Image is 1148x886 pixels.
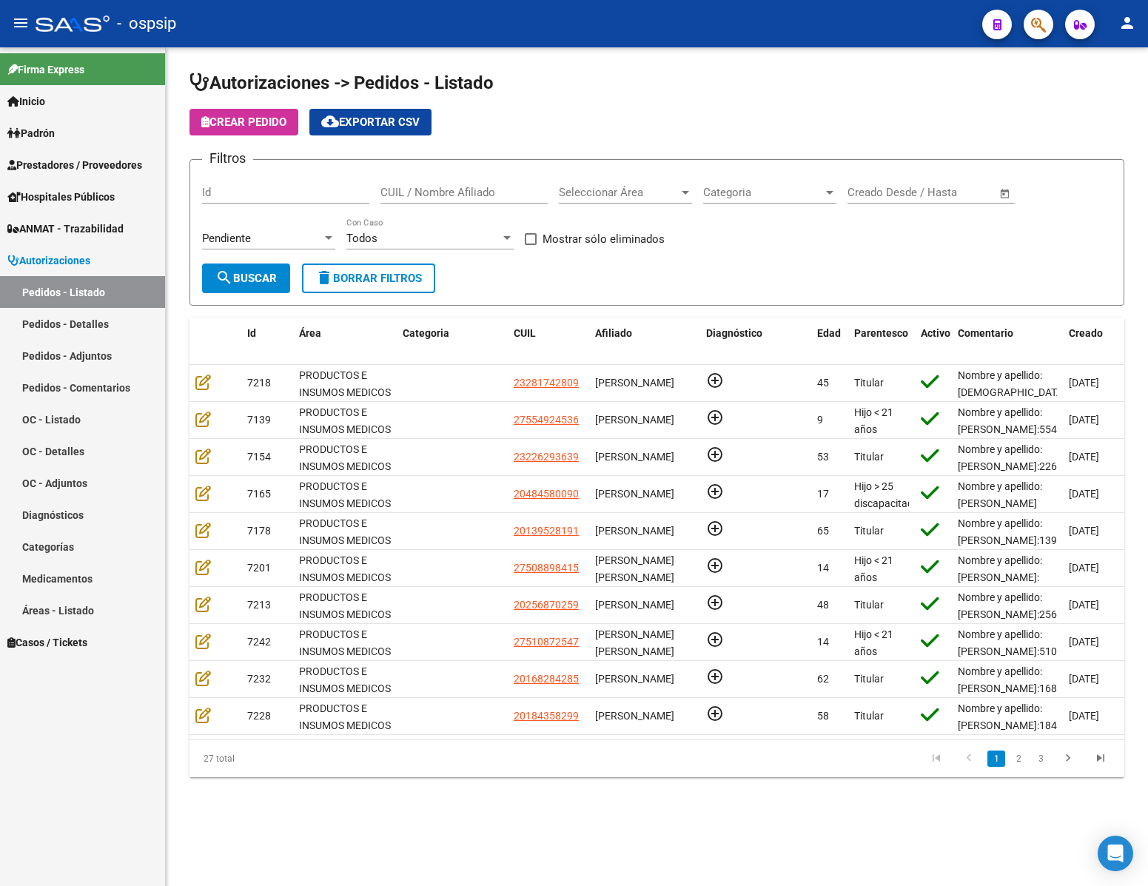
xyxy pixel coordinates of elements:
[854,451,884,463] span: Titular
[299,591,391,620] span: PRODUCTOS E INSUMOS MEDICOS
[514,525,579,537] span: 20139528191
[847,186,907,199] input: Fecha inicio
[817,710,829,722] span: 58
[595,488,674,500] span: [PERSON_NAME]
[1069,488,1099,500] span: [DATE]
[299,369,391,398] span: PRODUCTOS E INSUMOS MEDICOS
[514,562,579,574] span: 27508898415
[817,673,829,685] span: 62
[958,406,1087,435] span: Nombre y apellido: [PERSON_NAME]:55492453
[247,414,271,426] span: 7139
[397,318,508,366] datatable-header-cell: Categoria
[299,327,321,339] span: Área
[241,318,293,366] datatable-header-cell: Id
[189,73,494,93] span: Autorizaciones -> Pedidos - Listado
[514,451,579,463] span: 23226293639
[403,327,449,339] span: Categoria
[1069,525,1099,537] span: [DATE]
[706,446,724,463] mat-icon: add_circle_outline
[514,488,579,500] span: 20484580090
[595,451,674,463] span: [PERSON_NAME]
[811,318,848,366] datatable-header-cell: Edad
[706,409,724,426] mat-icon: add_circle_outline
[595,377,674,389] span: [PERSON_NAME]
[247,451,271,463] span: 7154
[215,269,233,286] mat-icon: search
[1069,451,1099,463] span: [DATE]
[706,327,762,339] span: Diagnóstico
[854,710,884,722] span: Titular
[514,636,579,648] span: 27510872547
[559,186,679,199] span: Seleccionar Área
[706,520,724,537] mat-icon: add_circle_outline
[302,264,435,293] button: Borrar Filtros
[706,483,724,500] mat-icon: add_circle_outline
[1007,746,1030,771] li: page 2
[315,269,333,286] mat-icon: delete
[854,480,919,509] span: Hijo > 25 discapacitado
[514,414,579,426] span: 27554924536
[817,525,829,537] span: 65
[848,318,915,366] datatable-header-cell: Parentesco
[854,327,908,339] span: Parentesco
[1069,673,1099,685] span: [DATE]
[958,369,1087,566] span: Nombre y apellido: [DEMOGRAPHIC_DATA] [PERSON_NAME]:28174280 Por presupuestos Mail: [EMAIL_ADDRES...
[299,443,391,472] span: PRODUCTOS E INSUMOS MEDICOS
[514,599,579,611] span: 20256870259
[1069,327,1103,339] span: Creado
[703,186,823,199] span: Categoria
[299,406,391,435] span: PRODUCTOS E INSUMOS MEDICOS
[958,517,1087,597] span: Nombre y apellido: [PERSON_NAME]:13952819 Solo para solicitar cotización Clínica San Dona
[202,264,290,293] button: Buscar
[299,480,391,509] span: PRODUCTOS E INSUMOS MEDICOS
[706,372,724,389] mat-icon: add_circle_outline
[202,148,253,169] h3: Filtros
[321,115,420,129] span: Exportar CSV
[921,327,950,339] span: Activo
[7,61,84,78] span: Firma Express
[955,751,983,767] a: go to previous page
[985,746,1007,771] li: page 1
[817,488,829,500] span: 17
[309,109,432,135] button: Exportar CSV
[595,599,674,611] span: [PERSON_NAME]
[1087,751,1115,767] a: go to last page
[1069,562,1099,574] span: [DATE]
[117,7,176,40] span: - ospsip
[247,636,271,648] span: 7242
[215,272,277,285] span: Buscar
[958,628,1087,708] span: Nombre y apellido: [PERSON_NAME]:51087254 Hospital De niños segun lo informado por la Delegacion SDE
[1118,14,1136,32] mat-icon: person
[589,318,700,366] datatable-header-cell: Afiliado
[7,125,55,141] span: Padrón
[293,318,397,366] datatable-header-cell: Área
[514,327,536,339] span: CUIL
[706,705,724,722] mat-icon: add_circle_outline
[1032,751,1050,767] a: 3
[817,451,829,463] span: 53
[202,232,251,245] span: Pendiente
[595,554,674,583] span: [PERSON_NAME] [PERSON_NAME]
[247,562,271,574] span: 7201
[854,673,884,685] span: Titular
[595,525,674,537] span: [PERSON_NAME]
[1069,710,1099,722] span: [DATE]
[958,702,1087,816] span: Nombre y apellido: [PERSON_NAME]:18435829 Diagnostico: Cataratas ojo izquierdo CITO SOLICITE CONS...
[706,668,724,685] mat-icon: add_circle_outline
[817,562,829,574] span: 14
[1054,751,1082,767] a: go to next page
[958,665,1087,762] span: Nombre y apellido: [PERSON_NAME]:16828428 Clínica Calchaquí Diagnostico: Luxo [MEDICAL_DATA] (fx ...
[299,702,391,731] span: PRODUCTOS E INSUMOS MEDICOS
[952,318,1063,366] datatable-header-cell: Comentario
[299,665,391,694] span: PRODUCTOS E INSUMOS MEDICOS
[854,628,893,657] span: Hijo < 21 años
[706,594,724,611] mat-icon: add_circle_outline
[595,628,674,657] span: [PERSON_NAME] [PERSON_NAME]
[958,443,1087,472] span: Nombre y apellido: [PERSON_NAME]:22629363
[247,377,271,389] span: 7218
[854,525,884,537] span: Titular
[854,599,884,611] span: Titular
[958,480,1056,711] span: Nombre y apellido: [PERSON_NAME] [PERSON_NAME] Dni: [PHONE_NUMBER] Teléfono Particular: [PHONE_NU...
[247,599,271,611] span: 7213
[321,113,339,130] mat-icon: cloud_download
